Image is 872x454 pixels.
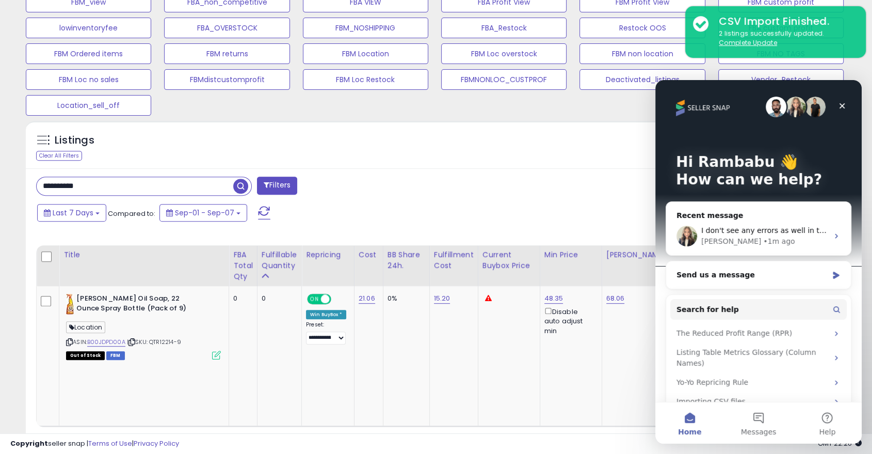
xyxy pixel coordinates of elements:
[164,69,289,90] button: FBMdistcustomprofit
[482,249,536,271] div: Current Buybox Price
[303,43,428,64] button: FBM Location
[66,321,105,333] span: Location
[10,439,48,448] strong: Copyright
[655,80,862,444] iframe: Intercom live chat
[37,204,106,222] button: Last 7 Days
[66,351,105,360] span: All listings that are currently out of stock and unavailable for purchase on Amazon
[441,43,567,64] button: FBM Loc overstock
[55,133,94,148] h5: Listings
[233,249,253,282] div: FBA Total Qty
[719,38,777,47] u: Complete Update
[164,43,289,64] button: FBM returns
[106,351,125,360] span: FBM
[579,18,705,38] button: Restock OOS
[306,321,346,345] div: Preset:
[159,204,247,222] button: Sep-01 - Sep-07
[711,29,858,48] div: 2 listings successfully updated.
[66,294,74,315] img: 41JwCkQzUeL._SL40_.jpg
[387,294,422,303] div: 0%
[257,177,297,195] button: Filters
[63,249,224,260] div: Title
[87,338,125,347] a: B00JDPD00A
[579,43,705,64] button: FBM non location
[544,306,594,336] div: Disable auto adjust min
[434,249,474,271] div: Fulfillment Cost
[387,249,425,271] div: BB Share 24h.
[330,295,346,304] span: OFF
[134,439,179,448] a: Privacy Policy
[359,293,375,304] a: 21.06
[441,18,567,38] button: FBA_Restock
[233,294,249,303] div: 0
[303,18,428,38] button: FBM_NOSHIPPING
[10,439,179,449] div: seller snap | |
[26,43,151,64] button: FBM Ordered items
[441,69,567,90] button: FBMNONLOC_CUSTPROF
[26,18,151,38] button: lowinventoryfee
[544,293,563,304] a: 48.35
[303,69,428,90] button: FBM Loc Restock
[711,14,858,29] div: CSV Import Finished.
[127,338,181,346] span: | SKU: QTR12214-9
[359,249,379,260] div: Cost
[262,249,297,271] div: Fulfillable Quantity
[164,18,289,38] button: FBA_OVERSTOCK
[108,209,155,218] span: Compared to:
[306,249,350,260] div: Repricing
[76,294,202,316] b: [PERSON_NAME] Oil Soap, 22 Ounce Spray Bottle (Pack of 9)
[606,293,625,304] a: 68.06
[308,295,321,304] span: ON
[434,293,450,304] a: 15.20
[306,310,346,319] div: Win BuyBox *
[544,249,598,260] div: Min Price
[66,294,221,358] div: ASIN:
[26,69,151,90] button: FBM Loc no sales
[53,208,93,218] span: Last 7 Days
[175,208,234,218] span: Sep-01 - Sep-07
[88,439,132,448] a: Terms of Use
[262,294,294,303] div: 0
[718,69,844,90] button: Vendor_Restock
[26,95,151,116] button: Location_sell_off
[606,249,668,260] div: [PERSON_NAME]
[36,151,82,161] div: Clear All Filters
[579,69,705,90] button: Deactivated_listings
